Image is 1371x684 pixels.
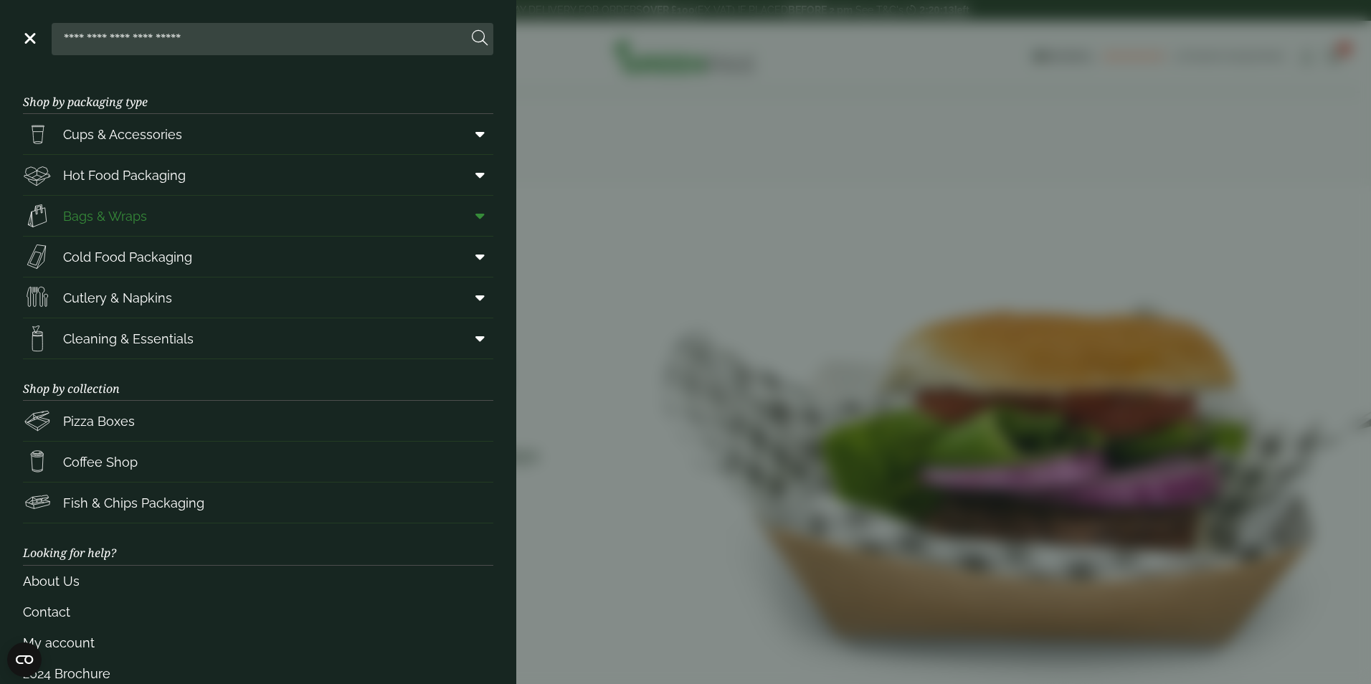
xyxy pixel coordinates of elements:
img: Cutlery.svg [23,283,52,312]
a: Pizza Boxes [23,401,493,441]
img: FishNchip_box.svg [23,488,52,517]
img: open-wipe.svg [23,324,52,353]
span: Cutlery & Napkins [63,288,172,308]
span: Cold Food Packaging [63,247,192,267]
img: PintNhalf_cup.svg [23,120,52,148]
img: Sandwich_box.svg [23,242,52,271]
img: HotDrink_paperCup.svg [23,447,52,476]
span: Coffee Shop [63,452,138,472]
a: Coffee Shop [23,442,493,482]
a: Contact [23,597,493,627]
span: Pizza Boxes [63,412,135,431]
a: Cutlery & Napkins [23,277,493,318]
a: Cups & Accessories [23,114,493,154]
a: Cleaning & Essentials [23,318,493,358]
a: Fish & Chips Packaging [23,483,493,523]
h3: Looking for help? [23,523,493,565]
h3: Shop by collection [23,359,493,401]
img: Paper_carriers.svg [23,201,52,230]
a: My account [23,627,493,658]
a: Cold Food Packaging [23,237,493,277]
h3: Shop by packaging type [23,72,493,114]
span: Hot Food Packaging [63,166,186,185]
img: Pizza_boxes.svg [23,407,52,435]
span: Cups & Accessories [63,125,182,144]
a: Bags & Wraps [23,196,493,236]
a: Hot Food Packaging [23,155,493,195]
img: Deli_box.svg [23,161,52,189]
span: Fish & Chips Packaging [63,493,204,513]
button: Open CMP widget [7,642,42,677]
a: About Us [23,566,493,597]
span: Cleaning & Essentials [63,329,194,348]
span: Bags & Wraps [63,206,147,226]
